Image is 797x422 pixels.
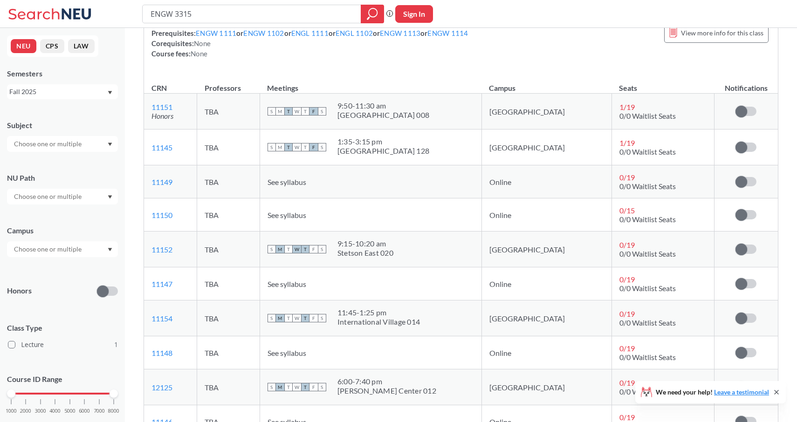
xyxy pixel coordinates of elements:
[114,340,118,350] span: 1
[619,275,635,284] span: 0 / 19
[276,383,284,391] span: M
[7,120,118,130] div: Subject
[268,245,276,253] span: S
[337,317,420,327] div: International Village 014
[293,143,301,151] span: W
[337,386,436,395] div: [PERSON_NAME] Center 012
[197,165,260,198] td: TBA
[681,27,763,39] span: View more info for this class
[151,348,172,357] a: 11148
[619,215,676,224] span: 0/0 Waitlist Seats
[284,383,293,391] span: T
[656,389,769,395] span: We need your help!
[197,198,260,231] td: TBA
[318,143,326,151] span: S
[293,314,301,322] span: W
[7,68,118,79] div: Semesters
[291,29,329,37] a: ENGL 1111
[481,74,611,94] th: Campus
[481,300,611,336] td: [GEOGRAPHIC_DATA]
[150,6,354,22] input: Class, professor, course number, "phrase"
[318,383,326,391] span: S
[40,39,64,53] button: CPS
[8,339,118,351] label: Lecture
[151,18,468,59] div: NUPaths: Prerequisites: or or or or or Corequisites: Course fees:
[268,314,276,322] span: S
[318,245,326,253] span: S
[395,5,433,23] button: Sign In
[619,206,635,215] span: 0 / 15
[619,378,635,387] span: 0 / 19
[268,177,306,186] span: See syllabus
[20,408,31,414] span: 2000
[619,309,635,318] span: 0 / 19
[293,383,301,391] span: W
[619,284,676,293] span: 0/0 Waitlist Seats
[7,173,118,183] div: NU Path
[9,191,88,202] input: Choose one or multiple
[49,408,61,414] span: 4000
[197,94,260,129] td: TBA
[11,39,36,53] button: NEU
[276,107,284,116] span: M
[284,143,293,151] span: T
[151,383,172,392] a: 12125
[7,241,118,257] div: Dropdown arrow
[196,29,236,37] a: ENGW 1111
[301,143,309,151] span: T
[619,387,676,396] span: 0/0 Waitlist Seats
[94,408,105,414] span: 7000
[715,74,778,94] th: Notifications
[151,245,172,254] a: 11152
[64,408,76,414] span: 5000
[276,245,284,253] span: M
[337,101,429,110] div: 9:50 - 11:30 am
[9,244,88,255] input: Choose one or multiple
[197,300,260,336] td: TBA
[276,143,284,151] span: M
[619,173,635,182] span: 0 / 19
[481,129,611,165] td: [GEOGRAPHIC_DATA]
[481,369,611,405] td: [GEOGRAPHIC_DATA]
[108,248,112,252] svg: Dropdown arrow
[7,286,32,296] p: Honors
[361,5,384,23] div: magnifying glass
[337,239,393,248] div: 9:15 - 10:20 am
[619,102,635,111] span: 1 / 19
[108,91,112,95] svg: Dropdown arrow
[151,279,172,288] a: 11147
[619,147,676,156] span: 0/0 Waitlist Seats
[337,137,429,146] div: 1:35 - 3:15 pm
[6,408,17,414] span: 1000
[336,29,373,37] a: ENGL 1102
[337,248,393,258] div: Stetson East 020
[108,408,119,414] span: 8000
[268,211,306,219] span: See syllabus
[7,323,118,333] span: Class Type
[197,267,260,300] td: TBA
[481,267,611,300] td: Online
[268,107,276,116] span: S
[481,231,611,267] td: [GEOGRAPHIC_DATA]
[619,318,676,327] span: 0/0 Waitlist Seats
[380,29,420,37] a: ENGW 1113
[197,129,260,165] td: TBA
[9,138,88,150] input: Choose one or multiple
[481,94,611,129] td: [GEOGRAPHIC_DATA]
[7,84,118,99] div: Fall 2025Dropdown arrow
[151,143,172,152] a: 11145
[284,245,293,253] span: T
[197,336,260,369] td: TBA
[151,111,173,120] i: Honors
[337,308,420,317] div: 11:45 - 1:25 pm
[619,249,676,258] span: 0/0 Waitlist Seats
[268,348,306,357] span: See syllabus
[151,177,172,186] a: 11149
[9,87,107,97] div: Fall 2025
[309,314,318,322] span: F
[481,165,611,198] td: Online
[243,29,284,37] a: ENGW 1102
[301,383,309,391] span: T
[108,143,112,146] svg: Dropdown arrow
[481,198,611,231] td: Online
